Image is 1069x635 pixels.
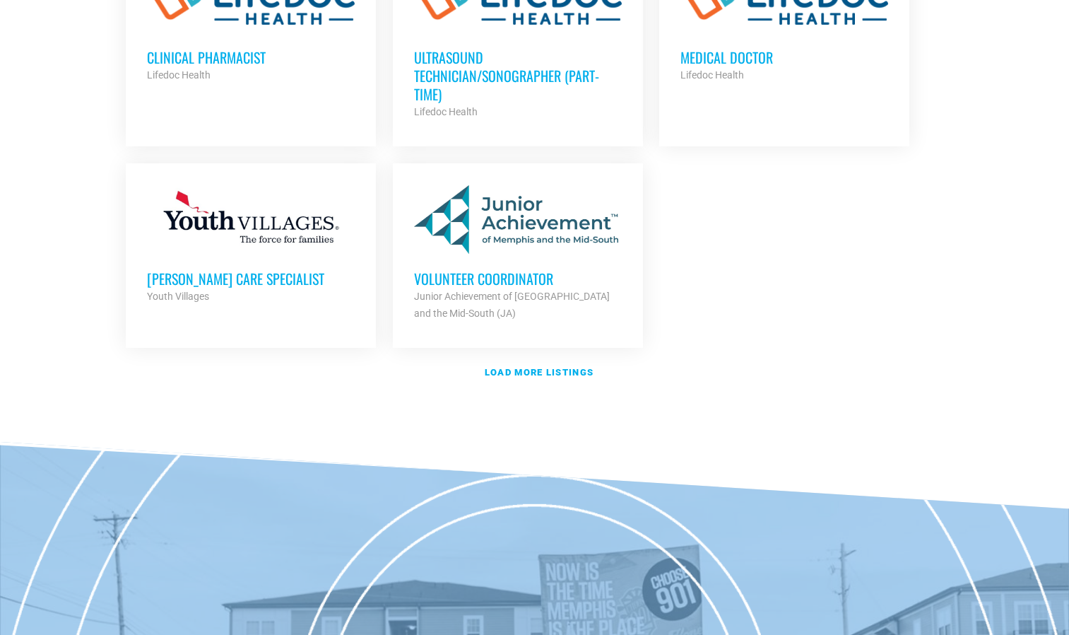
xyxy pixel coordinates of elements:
strong: Lifedoc Health [414,106,478,117]
h3: [PERSON_NAME] Care Specialist [147,269,355,288]
h3: Ultrasound Technician/Sonographer (Part-Time) [414,48,622,103]
h3: Clinical Pharmacist [147,48,355,66]
a: [PERSON_NAME] Care Specialist Youth Villages [126,163,376,326]
strong: Junior Achievement of [GEOGRAPHIC_DATA] and the Mid-South (JA) [414,291,610,319]
a: Load more listings [118,356,952,389]
strong: Lifedoc Health [680,69,744,81]
strong: Youth Villages [147,291,209,302]
strong: Lifedoc Health [147,69,211,81]
h3: Medical Doctor [680,48,888,66]
strong: Load more listings [485,367,593,378]
a: Volunteer Coordinator Junior Achievement of [GEOGRAPHIC_DATA] and the Mid-South (JA) [393,163,643,343]
h3: Volunteer Coordinator [414,269,622,288]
